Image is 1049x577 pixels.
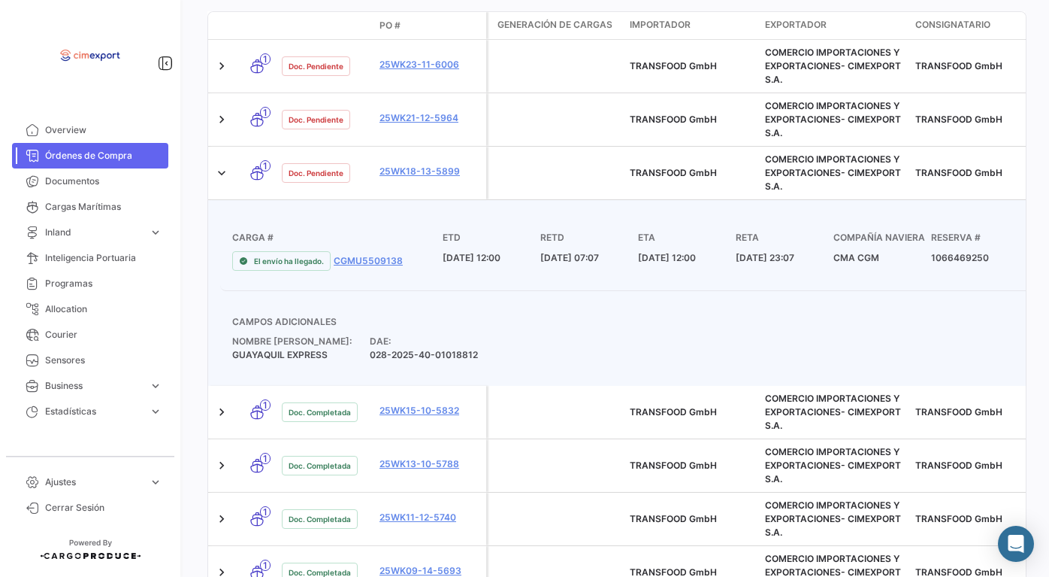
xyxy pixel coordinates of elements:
span: TRANSFOOD GmbH [630,513,717,524]
span: TRANSFOOD GmbH [630,60,717,71]
h4: Reserva # [931,231,1029,244]
h4: ETA [638,231,736,244]
span: [DATE] 12:00 [443,252,500,263]
img: tab_keywords_by_traffic_grey.svg [160,87,172,99]
div: Dominio [79,89,115,99]
span: expand_more [149,379,162,393]
datatable-header-cell: Estado Doc. [276,20,373,32]
h4: ETD [443,231,540,244]
span: Doc. Pendiente [289,60,343,72]
span: TRANSFOOD GmbH [915,167,1002,178]
span: 1 [260,453,271,464]
span: [DATE] 12:00 [638,252,696,263]
span: GUAYAQUIL EXPRESS [232,349,328,360]
a: Documentos [12,169,168,194]
datatable-header-cell: Generación de cargas [488,12,624,39]
span: [DATE] 07:07 [540,252,599,263]
h4: RETA [736,231,833,244]
a: Allocation [12,296,168,322]
span: Generación de cargas [497,18,612,32]
span: Inland [45,226,143,239]
h4: RETD [540,231,638,244]
a: Expand/Collapse Row [214,512,229,527]
a: 25WK23-11-6006 [379,58,480,71]
h4: Carga # [232,231,443,244]
span: Overview [45,123,162,137]
img: website_grey.svg [24,39,36,51]
div: v 4.0.25 [42,24,74,36]
span: Doc. Completada [289,460,351,472]
span: TRANSFOOD GmbH [915,513,1002,524]
a: Cargas Marítimas [12,194,168,220]
span: TRANSFOOD GmbH [630,167,717,178]
a: Programas [12,271,168,296]
datatable-header-cell: Importador [624,12,759,39]
a: Expand/Collapse Row [214,59,229,74]
span: Documentos [45,175,162,188]
div: Palabras clave [177,89,239,99]
span: Cargas Marítimas [45,200,162,214]
span: COMERCIO IMPORTACIONES Y EXPORTACIONES- CIMEXPORT S.A. [765,446,901,484]
span: CMA CGM [833,252,879,263]
a: 25WK11-12-5740 [379,511,480,524]
a: Expand/Collapse Row [214,112,229,127]
span: 1 [260,53,271,65]
span: TRANSFOOD GmbH [915,60,1002,71]
span: Business [45,379,143,393]
span: Cerrar Sesión [45,501,162,515]
span: Nombre [PERSON_NAME]: [232,335,352,348]
span: DAE: [370,335,478,348]
span: Allocation [45,302,162,316]
span: Estadísticas [45,405,143,418]
a: CGMU5509138 [334,254,403,268]
span: Consignatario [915,18,990,32]
span: Courier [45,328,162,342]
img: tab_domain_overview_orange.svg [62,87,74,99]
span: COMERCIO IMPORTACIONES Y EXPORTACIONES- CIMEXPORT S.A. [765,47,901,85]
datatable-header-cell: Modo de Transporte [238,20,276,32]
span: Doc. Completada [289,406,351,418]
span: PO # [379,19,401,32]
span: expand_more [149,226,162,239]
a: 25WK13-10-5788 [379,457,480,471]
span: TRANSFOOD GmbH [915,114,1002,125]
span: Órdenes de Compra [45,149,162,162]
span: 1 [260,107,271,118]
datatable-header-cell: PO # [373,13,486,38]
datatable-header-cell: Exportador [759,12,909,39]
span: COMERCIO IMPORTACIONES Y EXPORTACIONES- CIMEXPORT S.A. [765,393,901,431]
h4: Compañía naviera [833,231,931,244]
span: 1066469250 [931,252,989,263]
span: TRANSFOOD GmbH [915,460,1002,471]
span: Ajustes [45,475,143,489]
a: Expand/Collapse Row [214,166,229,181]
span: Programas [45,277,162,290]
span: TRANSFOOD GmbH [630,406,717,418]
span: COMERCIO IMPORTACIONES Y EXPORTACIONES- CIMEXPORT S.A. [765,100,901,138]
span: 1 [260,506,271,518]
span: El envío ha llegado. [254,255,324,267]
span: 028-2025-40-01018812 [370,349,478,360]
div: Dominio: [DOMAIN_NAME] [39,39,168,51]
div: Abrir Intercom Messenger [998,526,1034,562]
span: 1 [260,160,271,172]
span: Sensores [45,354,162,367]
span: TRANSFOOD GmbH [915,406,1002,418]
span: Inteligencia Portuaria [45,251,162,265]
a: Expand/Collapse Row [214,405,229,420]
a: 25WK21-12-5964 [379,111,480,125]
span: Importador [630,18,691,32]
span: [DATE] 23:07 [736,252,794,263]
a: Sensores [12,348,168,373]
span: 1 [260,560,271,571]
span: 1 [260,399,271,411]
a: Overview [12,117,168,143]
span: COMERCIO IMPORTACIONES Y EXPORTACIONES- CIMEXPORT S.A. [765,500,901,538]
span: Doc. Completada [289,513,351,525]
span: COMERCIO IMPORTACIONES Y EXPORTACIONES- CIMEXPORT S.A. [765,153,901,192]
span: TRANSFOOD GmbH [630,460,717,471]
img: logo_orange.svg [24,24,36,36]
a: 25WK15-10-5832 [379,404,480,418]
img: logo-cimexport.png [53,18,128,93]
span: Exportador [765,18,827,32]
